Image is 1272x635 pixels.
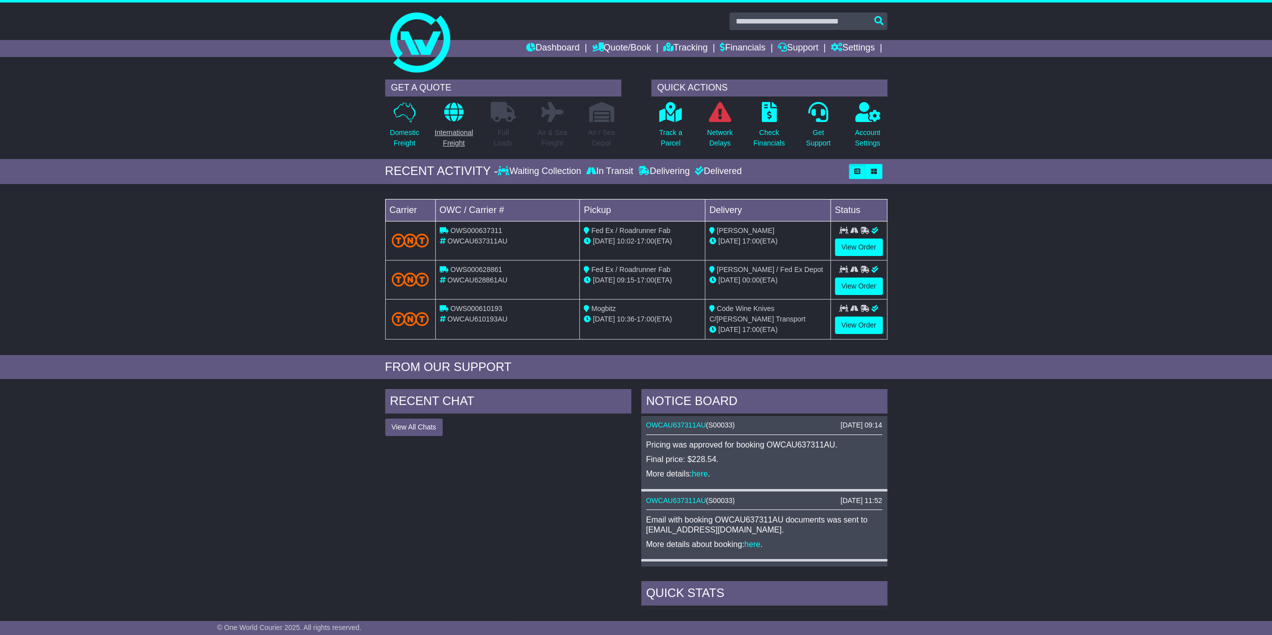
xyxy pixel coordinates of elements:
div: [DATE] 11:52 [840,496,882,505]
p: Air & Sea Freight [538,127,567,148]
td: Carrier [385,199,435,221]
p: International Freight [435,127,473,148]
p: Domestic Freight [390,127,419,148]
div: Waiting Collection [498,166,583,177]
div: ( ) [646,421,882,429]
span: © One World Courier 2025. All rights reserved. [217,623,362,631]
span: [PERSON_NAME] / Fed Ex Depot [717,265,823,273]
p: Network Delays [707,127,732,148]
span: [DATE] [718,237,740,245]
a: here [692,469,708,478]
a: OWCAU637311AU [646,421,706,429]
button: View All Chats [385,418,443,436]
span: OWCAU628861AU [447,276,507,284]
span: Fed Ex / Roadrunner Fab [591,226,670,234]
a: CheckFinancials [753,101,785,154]
div: - (ETA) [584,314,701,324]
div: GET A QUOTE [385,79,621,96]
span: OWCAU637311AU [447,237,507,245]
span: S00033 [708,421,732,429]
span: 09:15 [617,276,634,284]
a: here [744,540,760,548]
span: 17:00 [637,237,654,245]
span: Code Wine Knives C/[PERSON_NAME] Transport [709,304,805,323]
a: Quote/Book [592,40,651,57]
p: Get Support [806,127,830,148]
a: Support [778,40,818,57]
span: Mogbitz [591,304,616,312]
p: Email with booking OWCAU637311AU documents was sent to [EMAIL_ADDRESS][DOMAIN_NAME]. [646,515,882,534]
td: Status [830,199,887,221]
a: Financials [720,40,765,57]
span: 10:02 [617,237,634,245]
div: [DATE] 09:14 [840,421,882,429]
span: [DATE] [718,276,740,284]
a: Tracking [663,40,707,57]
td: OWC / Carrier # [435,199,580,221]
span: OWS000610193 [450,304,502,312]
span: [DATE] [593,276,615,284]
a: Dashboard [526,40,580,57]
a: View Order [835,316,883,334]
span: 17:00 [637,315,654,323]
a: GetSupport [805,101,831,154]
a: NetworkDelays [706,101,733,154]
span: OWS000637311 [450,226,502,234]
div: Quick Stats [641,581,887,608]
span: [DATE] [593,237,615,245]
span: 17:00 [742,237,760,245]
a: View Order [835,238,883,256]
span: [PERSON_NAME] [717,226,774,234]
div: QUICK ACTIONS [651,79,887,96]
span: S00033 [708,496,732,504]
span: [DATE] [593,315,615,323]
p: Account Settings [855,127,880,148]
span: 17:00 [742,325,760,333]
p: More details: . [646,469,882,478]
a: Track aParcel [659,101,683,154]
a: OWCAU637311AU [646,496,706,504]
p: Track a Parcel [659,127,682,148]
a: InternationalFreight [434,101,474,154]
div: - (ETA) [584,275,701,285]
span: Fed Ex / Roadrunner Fab [591,265,670,273]
span: OWS000628861 [450,265,502,273]
div: In Transit [584,166,636,177]
span: 10:36 [617,315,634,323]
p: Pricing was approved for booking OWCAU637311AU. [646,440,882,449]
div: (ETA) [709,275,826,285]
span: 00:00 [742,276,760,284]
div: Delivering [636,166,692,177]
div: FROM OUR SUPPORT [385,360,887,374]
a: DomesticFreight [389,101,419,154]
img: TNT_Domestic.png [392,272,429,286]
div: - (ETA) [584,236,701,246]
td: Delivery [705,199,830,221]
img: TNT_Domestic.png [392,233,429,247]
div: ( ) [646,496,882,505]
p: Final price: $228.54. [646,454,882,464]
span: 17:00 [637,276,654,284]
td: Deliveries [641,608,887,633]
span: [DATE] [718,325,740,333]
p: Full Loads [491,127,516,148]
p: Check Financials [753,127,785,148]
img: TNT_Domestic.png [392,312,429,325]
div: RECENT ACTIVITY - [385,164,498,178]
td: Pickup [580,199,705,221]
div: (ETA) [709,324,826,335]
p: More details about booking: . [646,539,882,549]
div: (ETA) [709,236,826,246]
div: NOTICE BOARD [641,389,887,416]
span: OWCAU610193AU [447,315,507,323]
a: AccountSettings [854,101,881,154]
a: View Order [835,277,883,295]
p: Air / Sea Depot [588,127,615,148]
a: Settings [831,40,875,57]
div: Delivered [692,166,742,177]
div: RECENT CHAT [385,389,631,416]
